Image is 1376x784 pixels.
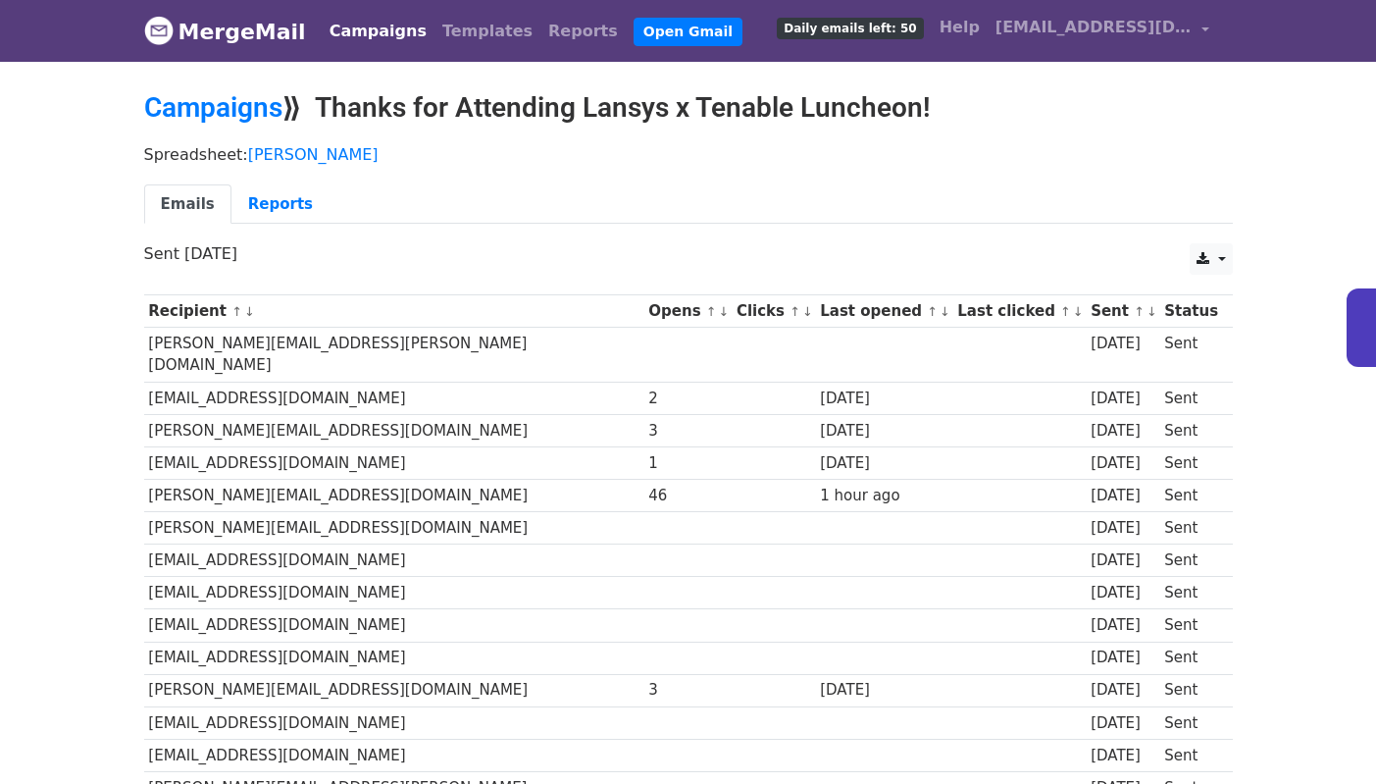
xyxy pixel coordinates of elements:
th: Status [1159,295,1222,328]
th: Clicks [732,295,815,328]
th: Opens [644,295,733,328]
a: ↑ [1060,304,1071,319]
span: [EMAIL_ADDRESS][DOMAIN_NAME] [995,16,1192,39]
td: Sent [1159,382,1222,414]
td: [EMAIL_ADDRESS][DOMAIN_NAME] [144,545,644,577]
div: [DATE] [1091,333,1155,355]
a: Templates [434,12,540,51]
div: [DATE] [1091,614,1155,637]
td: Sent [1159,480,1222,512]
a: Help [932,8,988,47]
a: ↑ [927,304,938,319]
th: Last clicked [953,295,1087,328]
div: [DATE] [1091,549,1155,572]
td: [EMAIL_ADDRESS][DOMAIN_NAME] [144,446,644,479]
a: ↑ [790,304,800,319]
div: 2 [648,388,727,410]
td: Sent [1159,577,1222,609]
td: Sent [1159,706,1222,739]
td: Sent [1159,446,1222,479]
td: [EMAIL_ADDRESS][DOMAIN_NAME] [144,706,644,739]
div: 聊天小组件 [1278,690,1376,784]
p: Spreadsheet: [144,144,1233,165]
div: [DATE] [820,388,947,410]
h2: ⟫ Thanks for Attending Lansys x Tenable Luncheon! [144,91,1233,125]
td: [EMAIL_ADDRESS][DOMAIN_NAME] [144,739,644,771]
iframe: Chat Widget [1278,690,1376,784]
div: [DATE] [1091,452,1155,475]
div: [DATE] [1091,582,1155,604]
a: ↑ [231,304,242,319]
td: Sent [1159,642,1222,674]
div: 1 [648,452,727,475]
div: [DATE] [1091,679,1155,702]
div: [DATE] [1091,745,1155,767]
td: [EMAIL_ADDRESS][DOMAIN_NAME] [144,577,644,609]
div: [DATE] [1091,647,1155,669]
td: [EMAIL_ADDRESS][DOMAIN_NAME] [144,609,644,642]
td: Sent [1159,739,1222,771]
a: ↓ [244,304,255,319]
div: 1 hour ago [820,485,947,507]
td: [PERSON_NAME][EMAIL_ADDRESS][DOMAIN_NAME] [144,414,644,446]
td: Sent [1159,328,1222,383]
a: Reports [231,184,330,225]
a: Reports [540,12,626,51]
a: [PERSON_NAME] [248,145,379,164]
div: [DATE] [820,679,947,702]
div: [DATE] [1091,388,1155,410]
td: [PERSON_NAME][EMAIL_ADDRESS][PERSON_NAME][DOMAIN_NAME] [144,328,644,383]
a: ↑ [1134,304,1145,319]
a: ↓ [719,304,730,319]
span: Daily emails left: 50 [777,18,923,39]
td: [PERSON_NAME][EMAIL_ADDRESS][DOMAIN_NAME] [144,512,644,545]
p: Sent [DATE] [144,243,1233,264]
a: Campaigns [322,12,434,51]
a: Emails [144,184,231,225]
img: MergeMail logo [144,16,174,45]
a: ↓ [1147,304,1157,319]
a: Campaigns [144,91,282,124]
a: [EMAIL_ADDRESS][DOMAIN_NAME] [988,8,1217,54]
a: Open Gmail [634,18,742,46]
div: [DATE] [1091,712,1155,735]
div: 3 [648,679,727,702]
div: [DATE] [1091,485,1155,507]
td: Sent [1159,512,1222,545]
a: Daily emails left: 50 [769,8,931,47]
div: 3 [648,420,727,443]
div: [DATE] [820,452,947,475]
td: [PERSON_NAME][EMAIL_ADDRESS][DOMAIN_NAME] [144,480,644,512]
a: ↓ [1073,304,1084,319]
td: Sent [1159,414,1222,446]
td: [PERSON_NAME][EMAIL_ADDRESS][DOMAIN_NAME] [144,674,644,706]
a: ↓ [802,304,813,319]
a: ↑ [706,304,717,319]
div: [DATE] [820,420,947,443]
th: Sent [1086,295,1159,328]
div: [DATE] [1091,517,1155,540]
td: [EMAIL_ADDRESS][DOMAIN_NAME] [144,382,644,414]
div: 46 [648,485,727,507]
td: [EMAIL_ADDRESS][DOMAIN_NAME] [144,642,644,674]
th: Last opened [815,295,952,328]
div: [DATE] [1091,420,1155,443]
th: Recipient [144,295,644,328]
a: ↓ [940,304,950,319]
td: Sent [1159,545,1222,577]
td: Sent [1159,609,1222,642]
td: Sent [1159,674,1222,706]
a: MergeMail [144,11,306,52]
